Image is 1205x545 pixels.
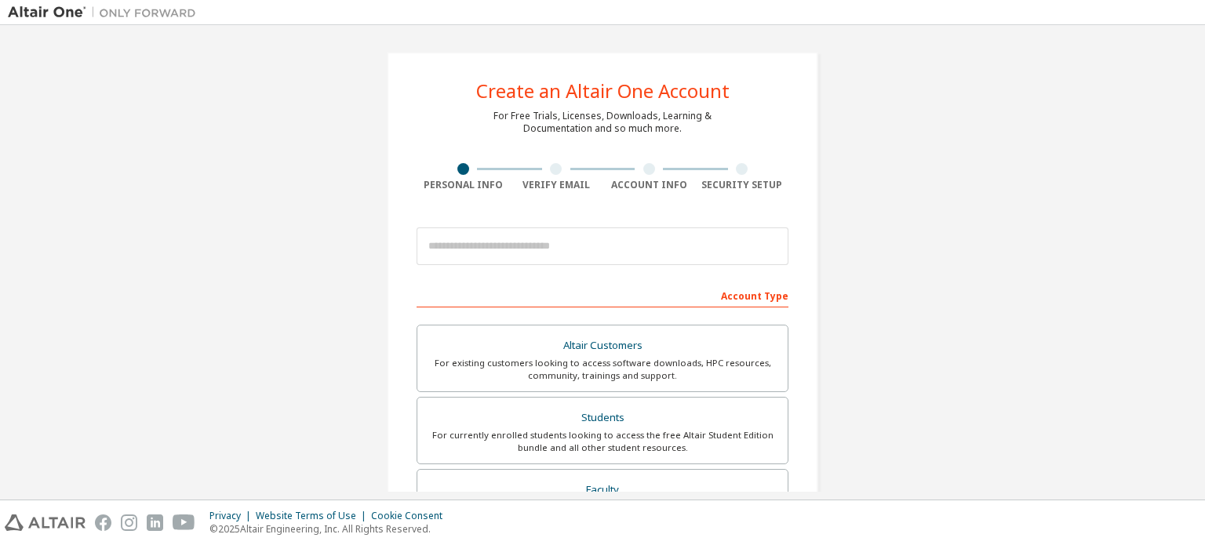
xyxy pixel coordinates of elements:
div: Create an Altair One Account [476,82,730,100]
img: facebook.svg [95,514,111,531]
div: Account Type [417,282,788,307]
div: Verify Email [510,179,603,191]
div: Account Info [602,179,696,191]
p: © 2025 Altair Engineering, Inc. All Rights Reserved. [209,522,452,536]
img: youtube.svg [173,514,195,531]
img: altair_logo.svg [5,514,86,531]
img: instagram.svg [121,514,137,531]
div: Security Setup [696,179,789,191]
div: For currently enrolled students looking to access the free Altair Student Edition bundle and all ... [427,429,778,454]
div: Altair Customers [427,335,778,357]
div: Students [427,407,778,429]
div: For Free Trials, Licenses, Downloads, Learning & Documentation and so much more. [493,110,712,135]
div: Website Terms of Use [256,510,371,522]
div: Privacy [209,510,256,522]
div: Cookie Consent [371,510,452,522]
div: For existing customers looking to access software downloads, HPC resources, community, trainings ... [427,357,778,382]
div: Personal Info [417,179,510,191]
div: Faculty [427,479,778,501]
img: Altair One [8,5,204,20]
img: linkedin.svg [147,514,163,531]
